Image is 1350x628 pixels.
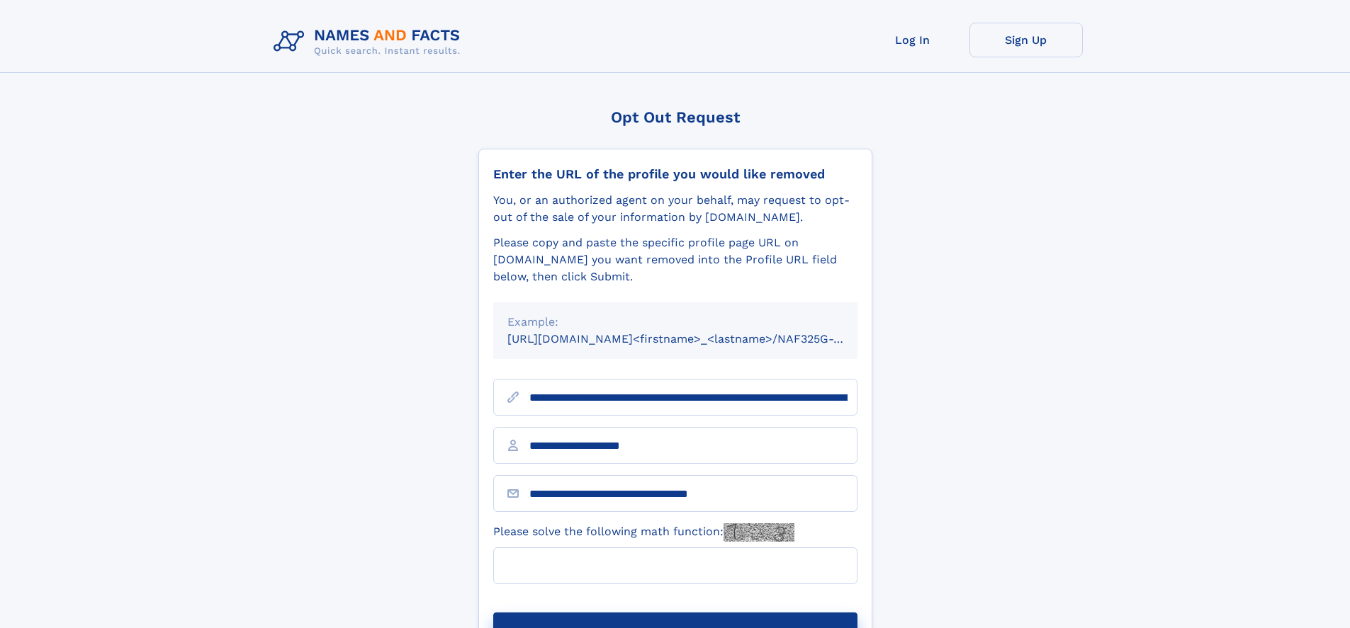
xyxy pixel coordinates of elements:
[969,23,1083,57] a: Sign Up
[268,23,472,61] img: Logo Names and Facts
[856,23,969,57] a: Log In
[507,314,843,331] div: Example:
[507,332,884,346] small: [URL][DOMAIN_NAME]<firstname>_<lastname>/NAF325G-xxxxxxxx
[493,523,794,542] label: Please solve the following math function:
[493,166,857,182] div: Enter the URL of the profile you would like removed
[493,192,857,226] div: You, or an authorized agent on your behalf, may request to opt-out of the sale of your informatio...
[478,108,872,126] div: Opt Out Request
[493,234,857,285] div: Please copy and paste the specific profile page URL on [DOMAIN_NAME] you want removed into the Pr...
